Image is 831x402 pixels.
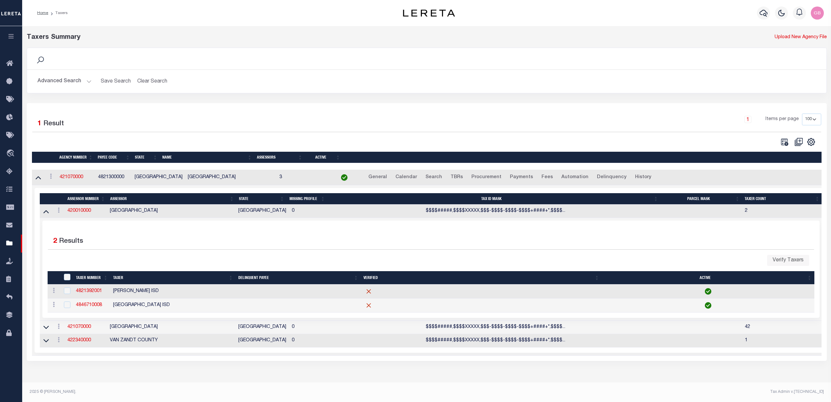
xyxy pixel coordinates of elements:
[403,9,455,17] img: logo-dark.svg
[108,193,236,205] th: Assessor: activate to sort column ascending
[111,299,236,313] td: [GEOGRAPHIC_DATA] ISD
[393,172,420,183] a: Calendar
[236,321,289,334] td: [GEOGRAPHIC_DATA]
[361,271,602,285] th: Verified: activate to sort column ascending
[132,170,185,186] td: [GEOGRAPHIC_DATA]
[426,325,565,329] span: $$$$#####,$$$$XXXXX,$$$-$$$$-$$$$-$$$$+####+*,$$$$...
[365,172,390,183] a: General
[236,334,289,348] td: [GEOGRAPHIC_DATA]
[76,289,102,293] a: 4821392001
[742,205,822,218] td: 2
[97,75,135,88] button: Save Search
[111,271,236,285] th: Taxer: activate to sort column ascending
[426,338,565,343] span: $$$$#####,$$$$XXXXX,$$$-$$$$-$$$$-$$$$+####+*,$$$$...
[67,325,91,329] a: 421070000
[767,255,809,266] button: Verify Taxers
[742,321,822,334] td: 42
[96,170,132,186] td: 4821300000
[107,205,236,218] td: [GEOGRAPHIC_DATA]
[57,152,95,163] th: Agency Number: activate to sort column ascending
[594,172,630,183] a: Delinquency
[426,209,565,213] span: $$$$#####,$$$$XXXXX,$$$-$$$$-$$$$-$$$$+####+*,$$$$...
[132,152,160,163] th: State: activate to sort column ascending
[65,193,108,205] th: Assessor Number: activate to sort column ascending
[236,205,289,218] td: [GEOGRAPHIC_DATA]
[185,170,277,186] td: [GEOGRAPHIC_DATA]
[742,334,822,348] td: 1
[236,193,287,205] th: State: activate to sort column ascending
[705,288,711,295] img: check-icon-green.svg
[6,149,17,158] i: travel_explore
[67,209,91,213] a: 420010000
[305,152,343,163] th: Active: activate to sort column ascending
[60,175,83,179] a: 421070000
[423,172,445,183] a: Search
[107,321,236,334] td: [GEOGRAPHIC_DATA]
[289,334,330,348] td: 0
[705,302,711,309] img: check-icon-green.svg
[660,193,742,205] th: Parcel Mask: activate to sort column ascending
[289,205,330,218] td: 0
[48,10,68,16] li: Taxers
[254,152,305,163] th: Assessors: activate to sort column ascending
[632,172,654,183] a: History
[53,238,57,245] span: 2
[287,193,328,205] th: Missing Profile: activate to sort column ascending
[160,152,254,163] th: Name: activate to sort column ascending
[448,172,466,183] a: TBRs
[95,152,132,163] th: Payee Code: activate to sort column ascending
[277,170,326,186] td: 3
[558,172,591,183] a: Automation
[765,116,799,123] span: Items per page
[744,116,751,123] a: 1
[341,174,348,181] img: check-icon-green.svg
[236,271,361,285] th: Delinquent Payee: activate to sort column ascending
[539,172,556,183] a: Fees
[37,120,41,127] span: 1
[67,338,91,343] a: 422340000
[468,172,504,183] a: Procurement
[37,11,48,15] a: Home
[775,34,827,41] a: Upload New Agency File
[343,152,822,163] th: &nbsp;
[742,193,822,205] th: Taxer Count: activate to sort column ascending
[602,271,814,285] th: Active: activate to sort column ascending
[328,193,661,205] th: Tax ID Mask: activate to sort column ascending
[773,258,804,263] span: Verify Taxers
[289,321,330,334] td: 0
[135,75,170,88] button: Clear Search
[811,7,824,20] img: svg+xml;base64,PHN2ZyB4bWxucz0iaHR0cDovL3d3dy53My5vcmcvMjAwMC9zdmciIHBvaW50ZXItZXZlbnRzPSJub25lIi...
[111,285,236,299] td: [PERSON_NAME] ISD
[27,33,624,42] div: Taxers Summary
[43,119,64,129] label: Result
[37,75,92,88] button: Advanced Search
[73,271,111,285] th: Taxer Number: activate to sort column ascending
[107,334,236,348] td: VAN ZANDT COUNTY
[76,303,102,307] a: 4846710008
[59,236,83,247] label: Results
[507,172,536,183] a: Payments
